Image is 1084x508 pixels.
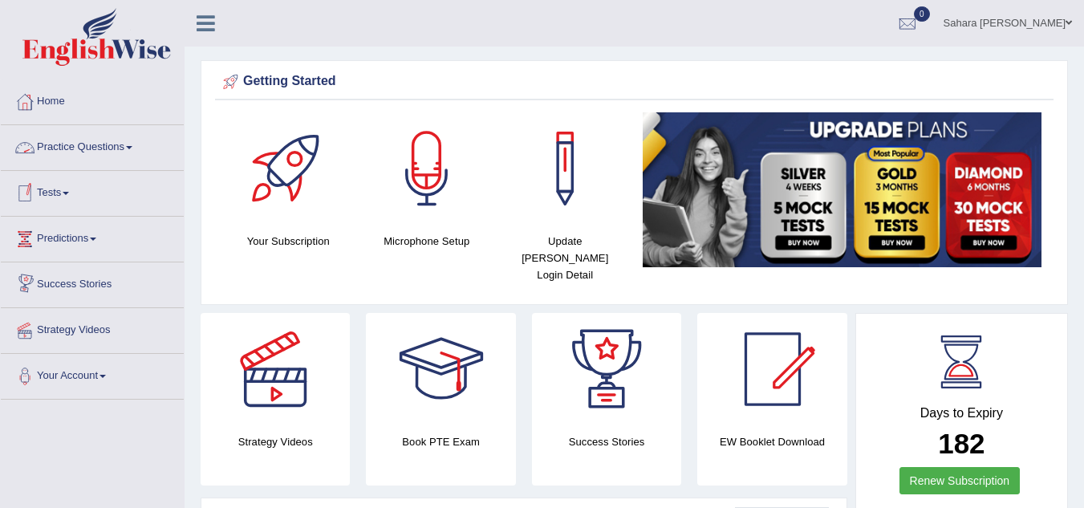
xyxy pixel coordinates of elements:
[227,233,350,250] h4: Your Subscription
[938,428,985,459] b: 182
[1,262,184,303] a: Success Stories
[697,433,846,450] h4: EW Booklet Download
[1,79,184,120] a: Home
[1,354,184,394] a: Your Account
[532,433,681,450] h4: Success Stories
[1,217,184,257] a: Predictions
[1,171,184,211] a: Tests
[366,433,515,450] h4: Book PTE Exam
[201,433,350,450] h4: Strategy Videos
[504,233,627,283] h4: Update [PERSON_NAME] Login Detail
[1,125,184,165] a: Practice Questions
[219,70,1049,94] div: Getting Started
[874,406,1049,421] h4: Days to Expiry
[914,6,930,22] span: 0
[899,467,1021,494] a: Renew Subscription
[366,233,489,250] h4: Microphone Setup
[1,308,184,348] a: Strategy Videos
[643,112,1042,267] img: small5.jpg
